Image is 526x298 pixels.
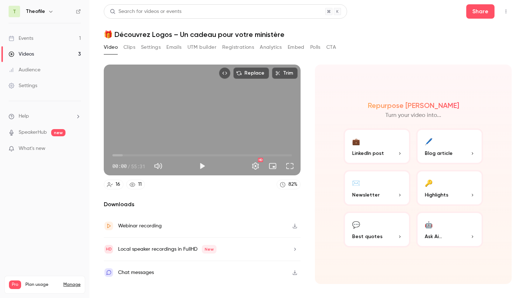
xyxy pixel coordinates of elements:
[138,181,142,188] div: 11
[118,222,162,230] div: Webinar recording
[219,67,230,79] button: Embed video
[9,66,40,74] div: Audience
[352,177,360,188] div: ✉️
[104,200,301,209] h2: Downloads
[272,67,298,79] button: Trim
[25,282,59,288] span: Plan usage
[9,82,37,89] div: Settings
[344,212,410,247] button: 💬Best quotes
[288,42,305,53] button: Embed
[9,113,81,120] li: help-dropdown-opener
[288,181,297,188] div: 82 %
[352,233,383,240] span: Best quotes
[126,180,145,189] a: 11
[63,282,81,288] a: Manage
[104,30,512,39] h1: 🎁 Découvrez Logos – Un cadeau pour votre ministère
[112,162,145,170] div: 00:00
[344,128,410,164] button: 💼LinkedIn post
[425,177,433,188] div: 🔑
[352,136,360,147] div: 💼
[260,42,282,53] button: Analytics
[466,4,495,19] button: Share
[131,162,145,170] span: 55:31
[112,162,127,170] span: 00:00
[425,219,433,230] div: 🤖
[283,159,297,173] button: Full screen
[118,268,154,277] div: Chat messages
[19,145,45,152] span: What's new
[19,129,47,136] a: SpeakerHub
[51,129,65,136] span: new
[195,159,209,173] button: Play
[310,42,321,53] button: Polls
[222,42,254,53] button: Registrations
[425,136,433,147] div: 🖊️
[416,212,483,247] button: 🤖Ask Ai...
[352,150,384,157] span: LinkedIn post
[141,42,161,53] button: Settings
[9,35,33,42] div: Events
[151,159,165,173] button: Mute
[116,181,120,188] div: 16
[123,42,135,53] button: Clips
[187,42,216,53] button: UTM builder
[277,180,301,189] a: 82%
[500,6,512,17] button: Top Bar Actions
[416,128,483,164] button: 🖊️Blog article
[352,219,360,230] div: 💬
[104,180,123,189] a: 16
[9,51,34,58] div: Videos
[344,170,410,206] button: ✉️Newsletter
[425,191,448,199] span: Highlights
[266,159,280,173] button: Turn on miniplayer
[425,150,453,157] span: Blog article
[118,245,216,254] div: Local speaker recordings in FullHD
[104,42,118,53] button: Video
[368,101,459,110] h2: Repurpose [PERSON_NAME]
[233,67,269,79] button: Replace
[258,158,263,162] div: HD
[9,280,21,289] span: Pro
[416,170,483,206] button: 🔑Highlights
[385,111,441,120] p: Turn your video into...
[352,191,380,199] span: Newsletter
[166,42,181,53] button: Emails
[127,162,130,170] span: /
[72,146,81,152] iframe: Noticeable Trigger
[26,8,45,15] h6: Theofile
[19,113,29,120] span: Help
[13,8,16,15] span: T
[326,42,336,53] button: CTA
[425,233,442,240] span: Ask Ai...
[202,245,216,254] span: New
[110,8,181,15] div: Search for videos or events
[248,159,263,173] button: Settings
